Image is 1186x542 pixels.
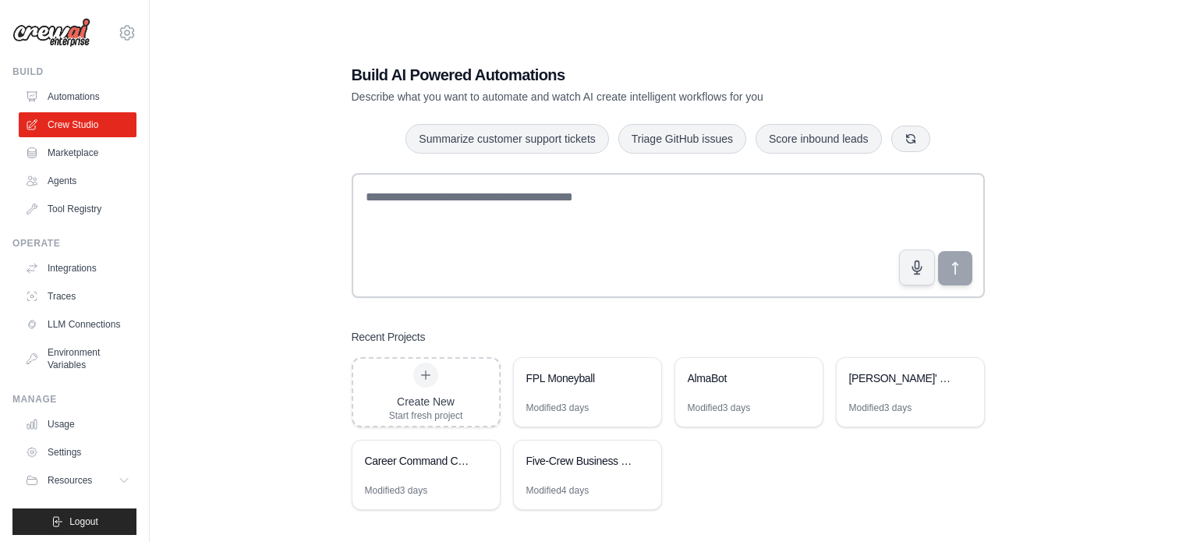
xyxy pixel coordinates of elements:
[526,402,589,414] div: Modified 3 days
[19,197,136,221] a: Tool Registry
[526,453,633,469] div: Five-Crew Business Intelligence Suite
[688,402,751,414] div: Modified 3 days
[849,370,956,386] div: [PERSON_NAME]' Consultancy Crew
[48,474,92,487] span: Resources
[352,64,876,86] h1: Build AI Powered Automations
[19,168,136,193] a: Agents
[12,393,136,406] div: Manage
[365,484,428,497] div: Modified 3 days
[19,284,136,309] a: Traces
[688,370,795,386] div: AlmaBot
[618,124,746,154] button: Triage GitHub issues
[12,66,136,78] div: Build
[19,468,136,493] button: Resources
[526,370,633,386] div: FPL Moneyball
[19,140,136,165] a: Marketplace
[12,508,136,535] button: Logout
[899,250,935,285] button: Click to speak your automation idea
[19,84,136,109] a: Automations
[69,515,98,528] span: Logout
[365,453,472,469] div: Career Command Centre
[389,409,463,422] div: Start fresh project
[891,126,930,152] button: Get new suggestions
[12,18,90,48] img: Logo
[19,340,136,377] a: Environment Variables
[352,329,426,345] h3: Recent Projects
[405,124,608,154] button: Summarize customer support tickets
[389,394,463,409] div: Create New
[19,440,136,465] a: Settings
[12,237,136,250] div: Operate
[352,89,876,105] p: Describe what you want to automate and watch AI create intelligent workflows for you
[19,412,136,437] a: Usage
[19,112,136,137] a: Crew Studio
[19,312,136,337] a: LLM Connections
[849,402,912,414] div: Modified 3 days
[19,256,136,281] a: Integrations
[1108,467,1186,542] iframe: Chat Widget
[756,124,882,154] button: Score inbound leads
[526,484,589,497] div: Modified 4 days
